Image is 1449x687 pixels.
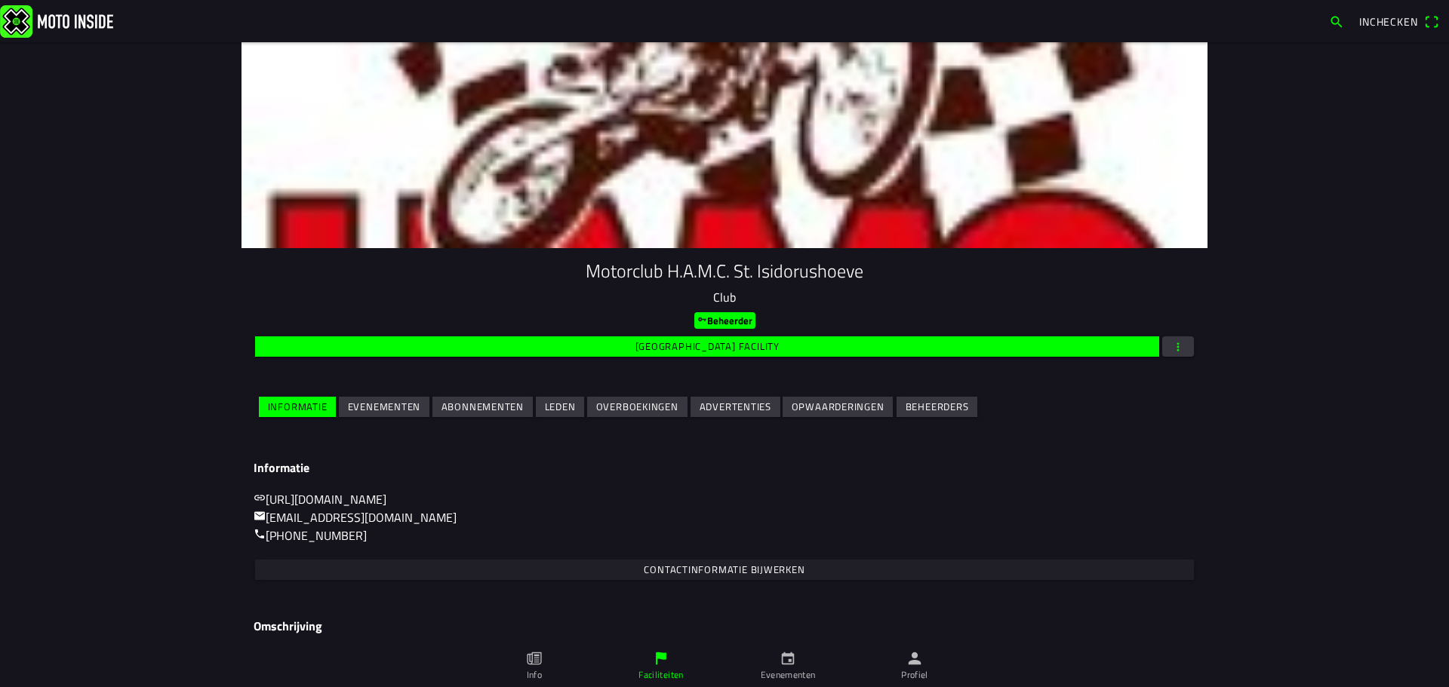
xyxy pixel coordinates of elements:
[536,397,584,417] ion-button: Leden
[254,508,457,526] a: mail[EMAIL_ADDRESS][DOMAIN_NAME]
[1352,8,1446,34] a: Incheckenqr scanner
[254,492,266,504] ion-icon: link
[587,397,688,417] ion-button: Overboekingen
[638,668,683,682] ion-label: Faciliteiten
[254,526,367,544] a: call[PHONE_NUMBER]
[653,650,669,667] ion-icon: flag
[783,397,893,417] ion-button: Opwaarderingen
[761,668,816,682] ion-label: Evenementen
[901,668,928,682] ion-label: Profiel
[255,560,1194,580] ion-button: Contactinformatie bijwerken
[259,397,336,417] ion-button: Informatie
[691,397,780,417] ion-button: Advertenties
[254,510,266,522] ion-icon: mail
[254,619,1195,633] h3: Omschrijving
[527,668,542,682] ion-label: Info
[254,461,1195,475] h3: Informatie
[254,288,1195,306] p: Club
[254,528,266,540] ion-icon: call
[694,312,755,329] ion-badge: Beheerder
[906,650,923,667] ion-icon: person
[432,397,533,417] ion-button: Abonnementen
[254,490,386,508] a: link[URL][DOMAIN_NAME]
[897,397,977,417] ion-button: Beheerders
[526,650,543,667] ion-icon: paper
[697,314,707,324] ion-icon: key
[255,336,1159,357] ion-button: [GEOGRAPHIC_DATA] facility
[1359,14,1418,29] span: Inchecken
[1321,8,1352,34] a: search
[339,397,429,417] ion-button: Evenementen
[780,650,796,667] ion-icon: calendar
[254,260,1195,282] h1: Motorclub H.A.M.C. St. Isidorushoeve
